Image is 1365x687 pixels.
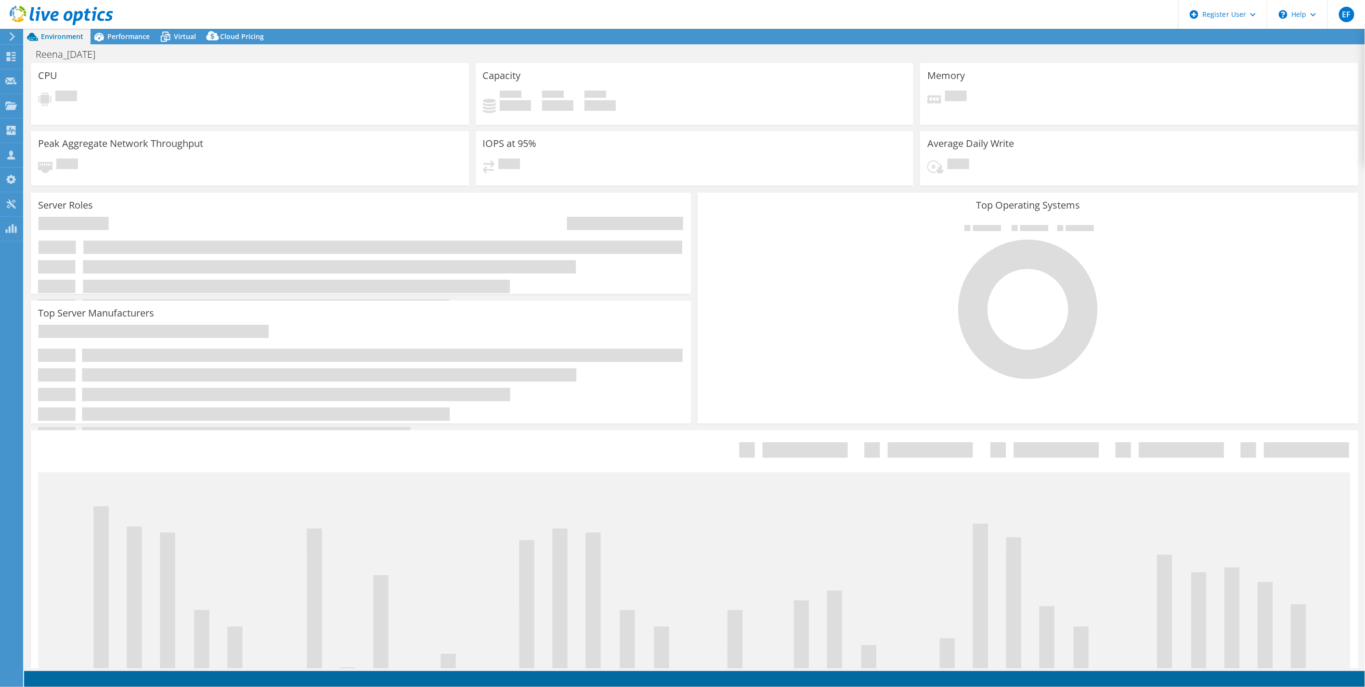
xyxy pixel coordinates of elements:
h3: Peak Aggregate Network Throughput [38,138,203,149]
span: Free [542,91,564,100]
span: Pending [56,159,78,172]
span: Pending [948,159,969,172]
span: Environment [41,32,83,41]
span: Virtual [174,32,196,41]
h3: CPU [38,70,57,81]
h3: Capacity [483,70,521,81]
span: EF [1339,7,1354,22]
h4: 0 GiB [585,100,616,111]
h1: Reena_[DATE] [31,49,110,60]
span: Pending [498,159,520,172]
span: Performance [107,32,150,41]
h4: 0 GiB [542,100,573,111]
h4: 0 GiB [500,100,531,111]
h3: Average Daily Write [927,138,1014,149]
span: Pending [55,91,77,104]
span: Total [585,91,606,100]
h3: Top Server Manufacturers [38,308,154,318]
span: Cloud Pricing [220,32,264,41]
h3: Top Operating Systems [705,200,1351,211]
span: Pending [945,91,967,104]
h3: Memory [927,70,965,81]
h3: Server Roles [38,200,93,211]
h3: IOPS at 95% [483,138,537,149]
svg: \n [1279,10,1287,19]
span: Used [500,91,521,100]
